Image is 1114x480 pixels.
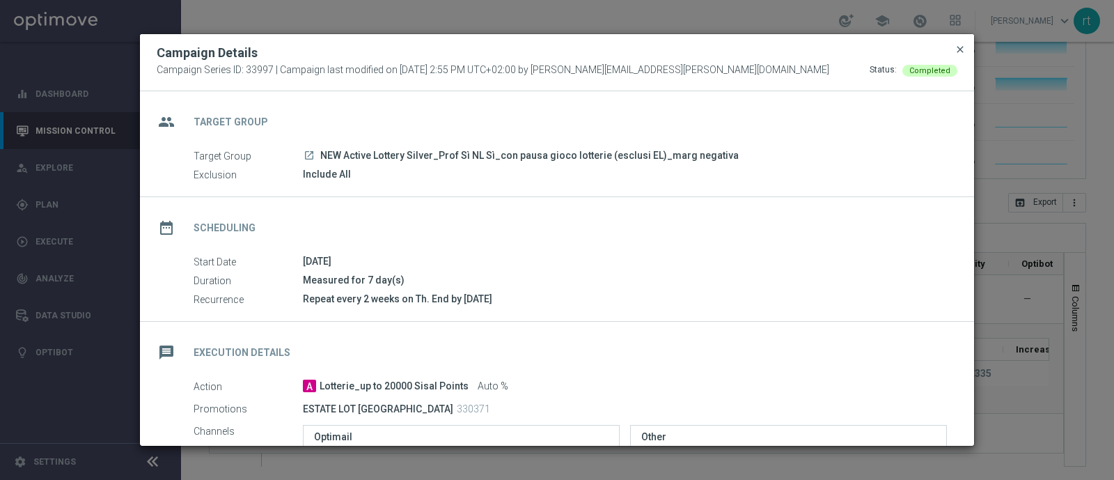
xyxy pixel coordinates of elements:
i: message [154,340,179,365]
i: launch [304,150,315,161]
label: Other [641,431,936,443]
label: Action [194,380,303,393]
i: date_range [154,215,179,240]
span: A [303,380,316,392]
label: Recurrence [194,293,303,306]
label: Exclusion [194,169,303,181]
label: Duration [194,274,303,287]
div: Include All [303,167,947,181]
label: Target Group [194,150,303,162]
span: Lotterie_up to 20000 Sisal Points [320,380,469,393]
div: Repeat every 2 weeks on Th. End by [DATE] [303,292,947,306]
label: Optimail [314,431,609,443]
h2: Scheduling [194,222,256,235]
label: Promotions [194,403,303,415]
span: Auto % [478,380,508,393]
h2: Execution Details [194,346,290,359]
span: close [955,44,966,55]
span: Campaign Series ID: 33997 | Campaign last modified on [DATE] 2:55 PM UTC+02:00 by [PERSON_NAME][E... [157,64,829,77]
colored-tag: Completed [902,64,957,75]
p: 330371 [457,403,490,415]
h2: Campaign Details [157,45,258,61]
span: NEW Active Lottery Silver_Prof Sì NL Sì_con pausa gioco lotterie (esclusi EL)_marg negativa [320,150,739,162]
div: Measured for 7 day(s) [303,273,947,287]
div: [DATE] [303,254,947,268]
label: Start Date [194,256,303,268]
i: group [154,109,179,134]
label: Channels [194,425,303,438]
div: Status: [870,64,897,77]
span: Completed [909,66,950,75]
a: launch [303,150,315,162]
h2: Target Group [194,116,268,129]
p: ESTATE LOT [GEOGRAPHIC_DATA] [303,403,453,415]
